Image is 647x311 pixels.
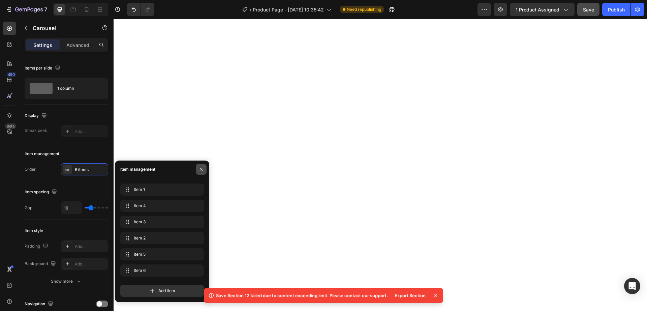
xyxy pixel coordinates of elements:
div: Padding [25,242,50,251]
span: Item 3 [134,219,188,225]
button: Save [577,3,599,16]
button: 7 [3,3,50,16]
span: Save [583,7,594,12]
p: Settings [33,41,52,49]
span: Add item [158,288,175,294]
span: Item 5 [134,251,188,257]
div: 6 items [75,167,106,173]
p: Carousel [33,24,90,32]
button: Publish [602,3,630,16]
div: Open Intercom Messenger [624,278,640,294]
button: Show more [25,275,108,287]
iframe: To enrich screen reader interactions, please activate Accessibility in Grammarly extension settings [114,19,647,311]
div: Sneak peek [25,128,47,134]
div: Items per slide [25,64,62,73]
div: 1 column [57,81,98,96]
div: Export Section [391,291,430,300]
div: Item style [25,228,43,234]
div: Publish [608,6,625,13]
div: Undo/Redo [127,3,154,16]
div: Display [25,111,48,120]
p: Advanced [66,41,89,49]
input: Auto [61,202,82,214]
span: Item 4 [134,203,188,209]
div: Item management [25,151,59,157]
span: Item 2 [134,235,188,241]
div: Gap [25,205,32,211]
div: Save Section 12 failed due to content exceeding limit. Please contact our support. [216,292,388,299]
span: Need republishing [347,6,381,12]
span: Item 1 [134,187,188,193]
div: Item spacing [25,188,58,197]
span: Product Page - [DATE] 10:35:42 [253,6,324,13]
div: 450 [6,72,16,77]
span: Item 6 [134,267,188,274]
div: Item management [120,166,155,172]
button: 1 product assigned [510,3,575,16]
span: / [250,6,251,13]
span: 1 product assigned [516,6,559,13]
div: Navigation [25,300,55,309]
div: Add... [75,244,106,250]
div: Beta [5,123,16,129]
div: Show more [51,278,82,285]
div: Background [25,259,57,268]
p: 7 [44,5,47,13]
div: Order [25,166,36,172]
div: Add... [75,261,106,267]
